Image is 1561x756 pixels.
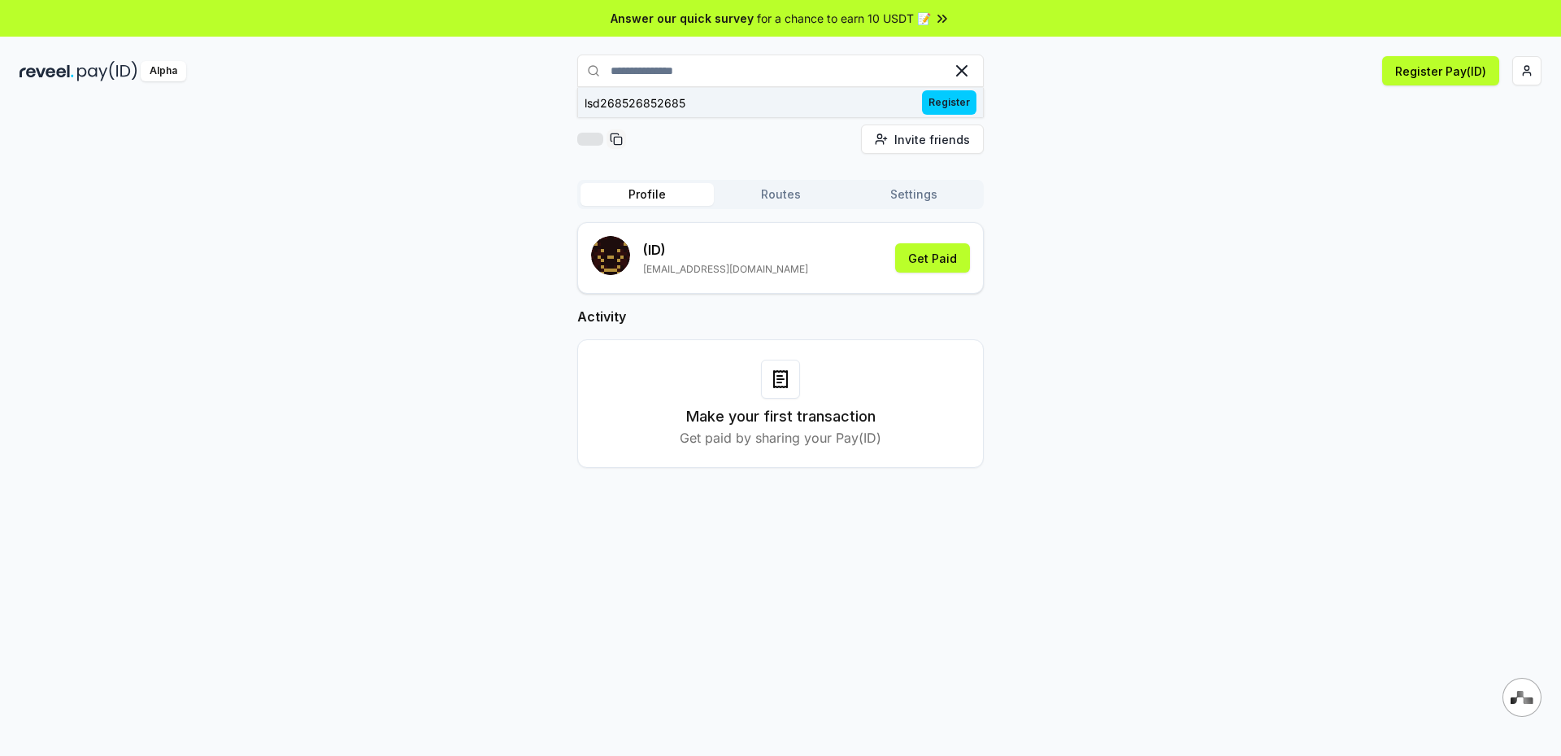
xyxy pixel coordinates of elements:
button: Settings [847,183,981,206]
button: Invite friends [861,125,984,154]
img: pay_id [77,61,137,81]
button: Get Paid [895,243,970,273]
button: Profile [580,183,714,206]
div: Alpha [141,61,186,81]
span: Invite friends [894,131,970,148]
button: Register Pay(ID) [1382,56,1499,85]
img: svg+xml,%3Csvg%20xmlns%3D%22http%3A%2F%2Fwww.w3.org%2F2000%2Fsvg%22%20width%3D%2228%22%20height%3... [1511,691,1533,704]
span: Answer our quick survey [611,10,754,27]
div: lsd268526852685 [585,94,685,111]
h3: Make your first transaction [686,405,876,428]
button: Routes [714,183,847,206]
p: Get paid by sharing your Pay(ID) [680,428,881,448]
span: Register [922,90,976,115]
p: [EMAIL_ADDRESS][DOMAIN_NAME] [643,263,808,276]
h2: Activity [577,307,984,326]
button: lsd268526852685Register [577,88,984,117]
p: (ID) [643,240,808,260]
img: reveel_dark [20,61,74,81]
span: for a chance to earn 10 USDT 📝 [757,10,931,27]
